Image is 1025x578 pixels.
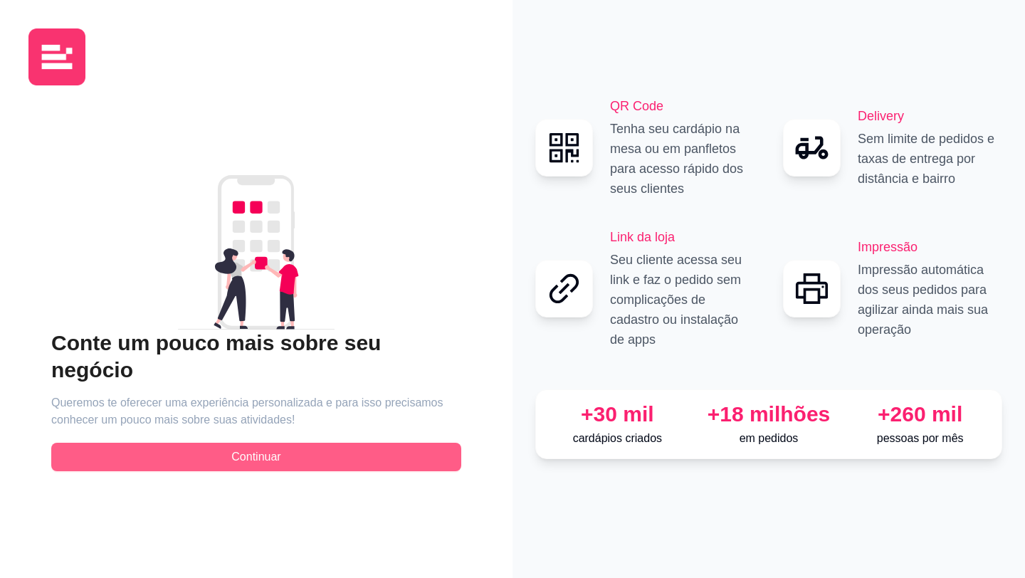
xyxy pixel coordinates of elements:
[610,227,755,247] h2: Link da loja
[850,401,990,427] div: +260 mil
[610,119,755,199] p: Tenha seu cardápio na mesa ou em panfletos para acesso rápido dos seus clientes
[858,260,1002,340] p: Impressão automática dos seus pedidos para agilizar ainda mais sua operação
[547,430,688,447] p: cardápios criados
[547,401,688,427] div: +30 mil
[858,237,1002,257] h2: Impressão
[858,129,1002,189] p: Sem limite de pedidos e taxas de entrega por distância e bairro
[858,106,1002,126] h2: Delivery
[51,443,461,471] button: Continuar
[231,448,280,466] span: Continuar
[610,250,755,350] p: Seu cliente acessa seu link e faz o pedido sem complicações de cadastro ou instalação de apps
[51,330,461,384] h2: Conte um pouco mais sobre seu negócio
[699,401,839,427] div: +18 milhões
[51,394,461,429] article: Queremos te oferecer uma experiência personalizada e para isso precisamos conhecer um pouco mais ...
[28,28,85,85] img: logo
[610,96,755,116] h2: QR Code
[699,430,839,447] p: em pedidos
[850,430,990,447] p: pessoas por mês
